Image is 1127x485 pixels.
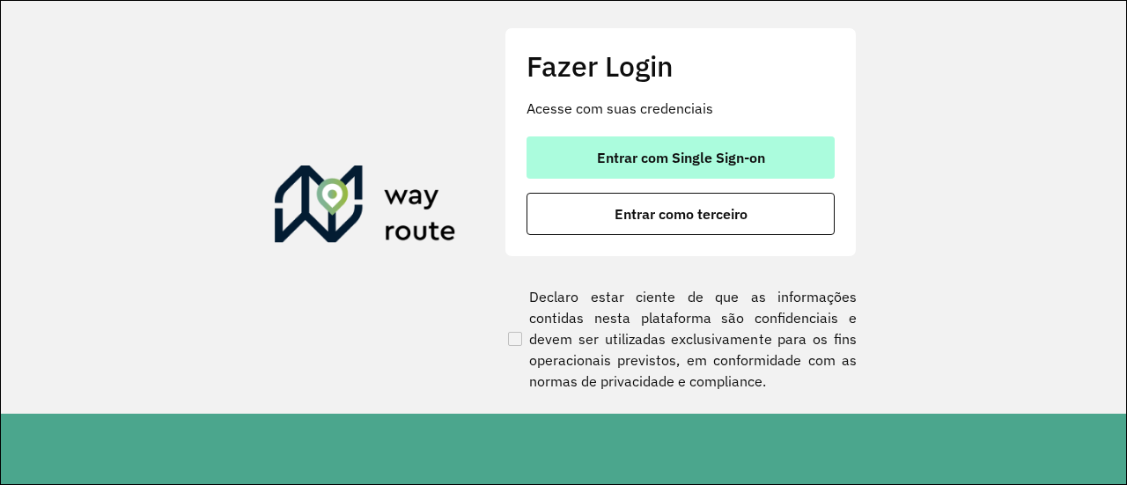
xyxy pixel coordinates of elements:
span: Entrar como terceiro [615,207,748,221]
button: button [527,193,835,235]
h2: Fazer Login [527,49,835,83]
img: Roteirizador AmbevTech [275,165,456,250]
span: Entrar com Single Sign-on [597,151,765,165]
p: Acesse com suas credenciais [527,98,835,119]
label: Declaro estar ciente de que as informações contidas nesta plataforma são confidenciais e devem se... [505,286,857,392]
button: button [527,136,835,179]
